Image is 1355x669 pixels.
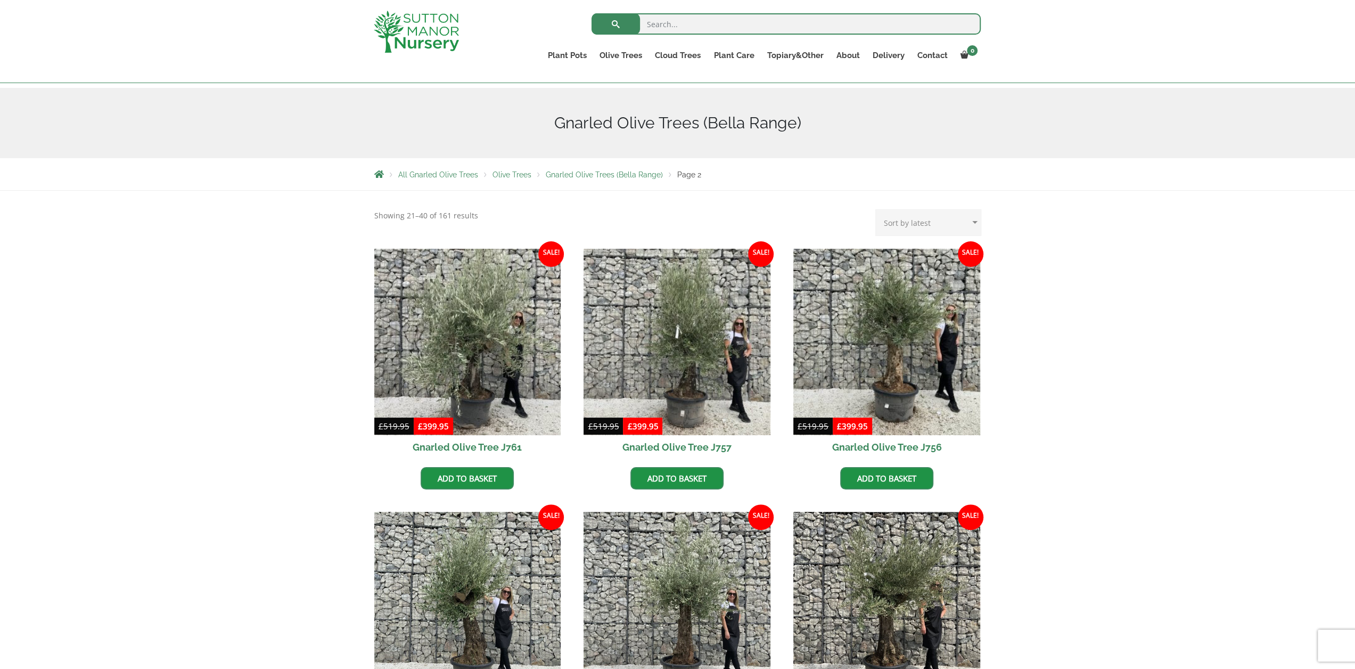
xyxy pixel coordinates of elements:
[593,48,648,63] a: Olive Trees
[630,467,724,489] a: Add to basket: “Gnarled Olive Tree J757”
[588,421,619,431] bdi: 519.95
[584,249,770,460] a: Sale! Gnarled Olive Tree J757
[374,249,561,436] img: Gnarled Olive Tree J761
[584,435,770,459] h2: Gnarled Olive Tree J757
[421,467,514,489] a: Add to basket: “Gnarled Olive Tree J761”
[538,241,564,267] span: Sale!
[840,467,933,489] a: Add to basket: “Gnarled Olive Tree J756”
[793,249,980,460] a: Sale! Gnarled Olive Tree J756
[627,421,658,431] bdi: 399.95
[748,504,774,530] span: Sale!
[379,421,409,431] bdi: 519.95
[760,48,830,63] a: Topiary&Other
[546,170,663,179] a: Gnarled Olive Trees (Bella Range)
[648,48,707,63] a: Cloud Trees
[492,170,531,179] a: Olive Trees
[584,249,770,436] img: Gnarled Olive Tree J757
[592,13,981,35] input: Search...
[707,48,760,63] a: Plant Care
[793,435,980,459] h2: Gnarled Olive Tree J756
[538,504,564,530] span: Sale!
[374,209,478,222] p: Showing 21–40 of 161 results
[875,209,981,236] select: Shop order
[677,170,701,179] span: Page 2
[418,421,449,431] bdi: 399.95
[866,48,910,63] a: Delivery
[588,421,593,431] span: £
[793,249,980,436] img: Gnarled Olive Tree J756
[541,48,593,63] a: Plant Pots
[837,421,868,431] bdi: 399.95
[837,421,842,431] span: £
[374,170,981,178] nav: Breadcrumbs
[627,421,632,431] span: £
[958,504,983,530] span: Sale!
[830,48,866,63] a: About
[910,48,954,63] a: Contact
[418,421,423,431] span: £
[398,170,478,179] a: All Gnarled Olive Trees
[374,11,459,53] img: logo
[379,421,383,431] span: £
[374,249,561,460] a: Sale! Gnarled Olive Tree J761
[374,435,561,459] h2: Gnarled Olive Tree J761
[967,45,978,56] span: 0
[798,421,828,431] bdi: 519.95
[748,241,774,267] span: Sale!
[958,241,983,267] span: Sale!
[954,48,981,63] a: 0
[374,113,981,133] h1: Gnarled Olive Trees (Bella Range)
[798,421,802,431] span: £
